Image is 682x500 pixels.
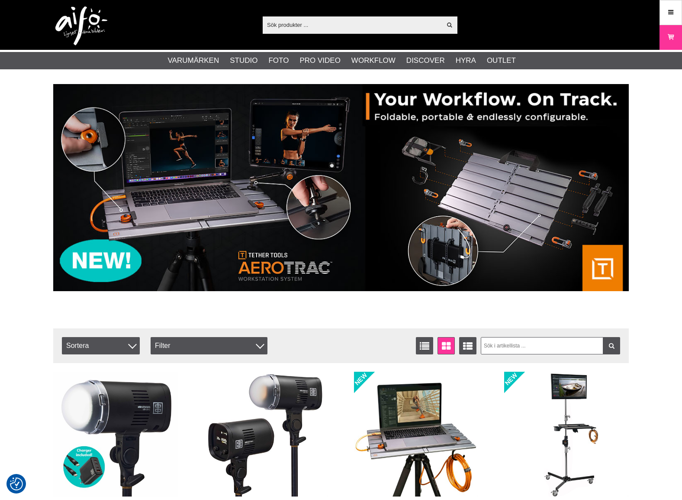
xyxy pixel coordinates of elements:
[230,55,257,66] a: Studio
[151,337,267,354] div: Filter
[55,6,107,45] img: logo.png
[268,55,289,66] a: Foto
[53,84,629,291] img: Annons:007 banner-header-aerotrac-1390x500.jpg
[603,337,620,354] a: Filtrera
[53,372,178,497] img: Elinchrom LED 100 C LED Light Kit inkl Laddare
[62,337,140,354] span: Sortera
[10,477,23,490] img: Revisit consent button
[263,18,441,31] input: Sök produkter ...
[299,55,340,66] a: Pro Video
[406,55,445,66] a: Discover
[438,337,455,354] a: Fönstervisning
[354,372,479,497] img: Tether Tools AeroTrac Workstation System
[459,337,476,354] a: Utökad listvisning
[203,372,328,497] img: Elinchrom LED 100 C LED Light Dual Kit
[351,55,396,66] a: Workflow
[504,372,629,497] img: Tethering Ultimate Kit
[487,55,516,66] a: Outlet
[168,55,219,66] a: Varumärken
[416,337,433,354] a: Listvisning
[10,476,23,492] button: Samtyckesinställningar
[456,55,476,66] a: Hyra
[481,337,621,354] input: Sök i artikellista ...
